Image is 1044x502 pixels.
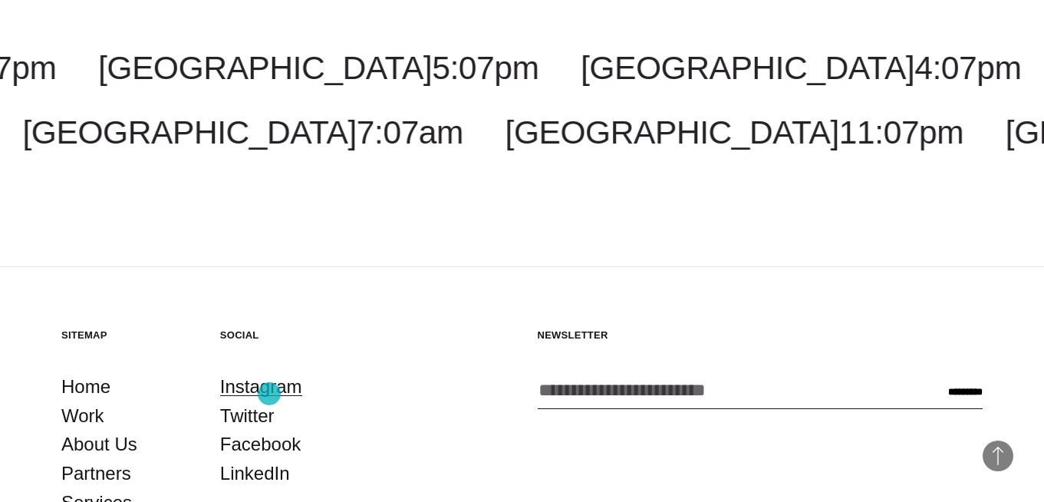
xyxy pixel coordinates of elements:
[839,114,963,150] span: 11:07pm
[98,49,539,86] a: [GEOGRAPHIC_DATA]5:07pm
[581,49,1022,86] a: [GEOGRAPHIC_DATA]4:07pm
[61,401,104,431] a: Work
[220,372,302,401] a: Instagram
[61,372,110,401] a: Home
[914,49,1021,86] span: 4:07pm
[505,114,963,150] a: [GEOGRAPHIC_DATA]11:07pm
[61,430,137,459] a: About Us
[220,430,301,459] a: Facebook
[357,114,463,150] span: 7:07am
[61,329,189,342] h5: Sitemap
[220,401,275,431] a: Twitter
[432,49,538,86] span: 5:07pm
[538,329,983,342] h5: Newsletter
[220,329,348,342] h5: Social
[22,114,463,150] a: [GEOGRAPHIC_DATA]7:07am
[220,459,290,488] a: LinkedIn
[983,441,1013,471] button: Back to Top
[61,459,131,488] a: Partners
